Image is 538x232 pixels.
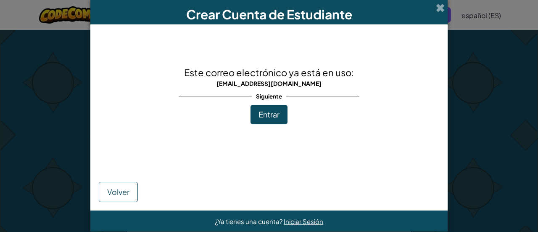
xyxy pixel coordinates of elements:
span: Este correo electrónico ya está en uso: [184,67,354,78]
span: ¿Ya tienes una cuenta? [215,217,284,225]
span: Crear Cuenta de Estudiante [186,6,352,22]
span: Siguiente [252,90,286,102]
span: Entrar [258,109,280,119]
a: Iniciar Sesión [284,217,323,225]
span: Volver [107,187,129,197]
span: [EMAIL_ADDRESS][DOMAIN_NAME] [216,80,322,87]
button: Volver [99,182,138,202]
button: Entrar [251,105,287,124]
